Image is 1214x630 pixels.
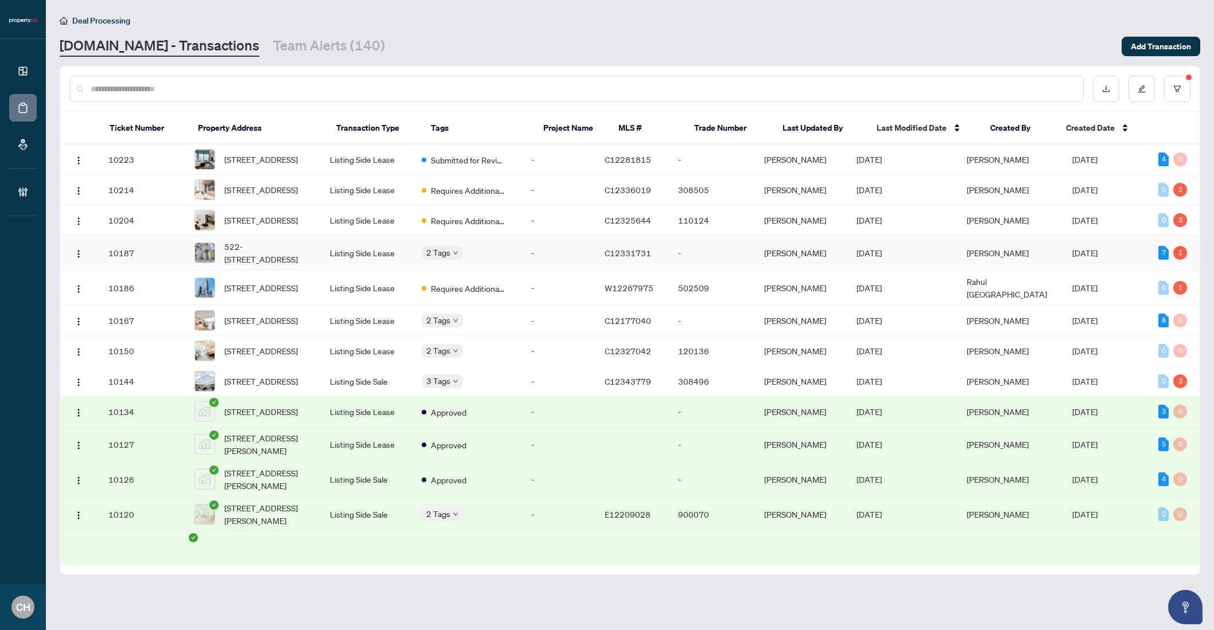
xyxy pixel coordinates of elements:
span: [PERSON_NAME] [967,439,1029,449]
td: 10120 [99,497,185,532]
span: Submitted for Review [431,154,505,166]
img: thumbnail-img [195,469,215,489]
td: - [669,236,755,271]
span: [STREET_ADDRESS][PERSON_NAME] [224,502,311,527]
span: [DATE] [1072,474,1098,484]
span: [STREET_ADDRESS] [224,153,298,166]
button: download [1093,76,1119,102]
div: 1 [1173,281,1187,295]
td: - [522,366,596,397]
td: - [669,462,755,497]
span: C12327042 [605,346,651,356]
td: 10187 [99,236,185,271]
td: 10167 [99,306,185,336]
img: thumbnail-img [195,180,215,199]
span: [STREET_ADDRESS] [224,281,298,294]
span: C12336019 [605,185,651,195]
td: [PERSON_NAME] [755,366,847,397]
span: edit [1138,85,1146,93]
td: - [522,336,596,366]
td: - [522,144,596,175]
td: 10204 [99,205,185,236]
td: Listing Side Lease [321,205,413,236]
button: Logo [69,211,88,229]
span: [STREET_ADDRESS][PERSON_NAME] [224,432,311,457]
span: down [453,250,458,256]
span: [PERSON_NAME] [967,154,1029,165]
span: Last Modified Date [877,122,947,134]
span: [DATE] [857,474,882,484]
td: 10144 [99,366,185,397]
span: [DATE] [1072,215,1098,225]
div: 0 [1158,344,1169,358]
span: [STREET_ADDRESS] [224,375,298,388]
div: 0 [1158,213,1169,227]
span: filter [1173,85,1181,93]
span: check-circle [209,431,219,440]
th: Trade Number [685,112,773,144]
span: [DATE] [857,315,882,326]
td: 10119 [99,532,185,619]
td: [PERSON_NAME] [755,205,847,236]
button: Logo [69,435,88,453]
td: - [669,427,755,462]
span: [STREET_ADDRESS] [224,183,298,196]
div: 0 [1158,507,1169,521]
td: [PERSON_NAME] [755,532,847,619]
button: Logo [69,181,88,199]
div: 0 [1173,472,1187,486]
span: Requires Additional Docs [431,214,505,227]
span: down [453,318,458,323]
span: [DATE] [857,346,882,356]
span: [DATE] [857,154,882,165]
td: 10186 [99,271,185,306]
span: [STREET_ADDRESS] [224,314,298,327]
th: Project Name [534,112,610,144]
button: edit [1129,76,1155,102]
td: - [669,306,755,336]
th: Tags [422,112,534,144]
td: - [522,462,596,497]
span: down [453,511,458,517]
span: [STREET_ADDRESS][PERSON_NAME] [204,562,311,588]
span: [PERSON_NAME] [967,376,1029,386]
button: Logo [69,279,88,297]
div: 0 [1158,281,1169,295]
td: - [522,205,596,236]
td: - [522,236,596,271]
button: filter [1164,76,1190,102]
td: - [522,397,596,427]
div: 0 [1173,437,1187,451]
span: [DATE] [857,509,882,519]
td: - [522,271,596,306]
button: Logo [69,244,88,262]
div: 0 [1158,183,1169,197]
span: Approved [431,406,466,418]
img: thumbnail-img [195,371,215,391]
span: [STREET_ADDRESS] [224,345,298,357]
span: C12331731 [605,248,651,258]
span: CH [16,599,30,615]
td: [PERSON_NAME] [755,236,847,271]
span: Approved [431,474,466,486]
span: [DATE] [857,215,882,225]
td: Listing Side Sale [321,366,413,397]
img: thumbnail-img [195,278,215,298]
span: home [60,17,68,25]
button: Logo [69,402,88,421]
span: [DATE] [857,185,882,195]
td: Listing Side Lease [321,306,413,336]
img: Logo [74,156,83,165]
td: Listing Side Lease [321,175,413,205]
td: 10150 [99,336,185,366]
div: 8 [1158,314,1169,327]
span: Add Transaction [1131,37,1191,56]
td: - [522,532,596,619]
span: C12281815 [605,154,651,165]
img: Logo [74,378,83,387]
td: Listing Side Sale [321,462,413,497]
td: 120136 [669,336,755,366]
button: Logo [69,372,88,390]
span: [DATE] [857,439,882,449]
span: Deal Processing [72,15,130,26]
